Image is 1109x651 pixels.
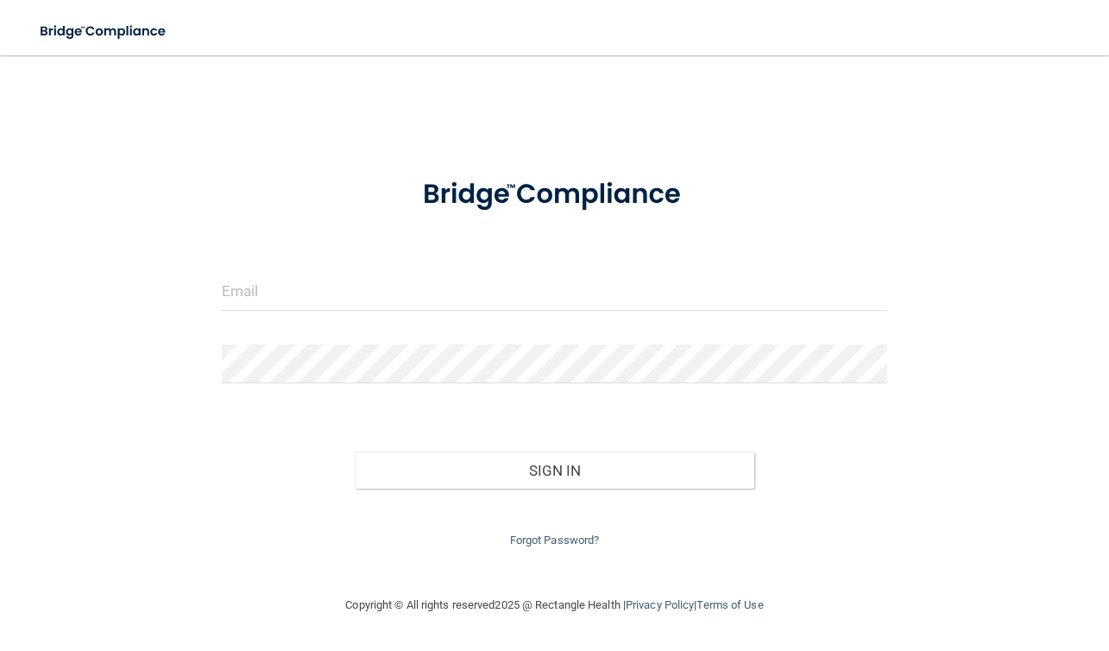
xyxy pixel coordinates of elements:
[510,534,600,547] a: Forgot Password?
[26,14,182,49] img: bridge_compliance_login_screen.278c3ca4.svg
[394,159,715,231] img: bridge_compliance_login_screen.278c3ca4.svg
[240,578,870,633] div: Copyright © All rights reserved 2025 @ Rectangle Health | |
[222,272,887,311] input: Email
[626,598,694,611] a: Privacy Policy
[355,452,754,490] button: Sign In
[696,598,763,611] a: Terms of Use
